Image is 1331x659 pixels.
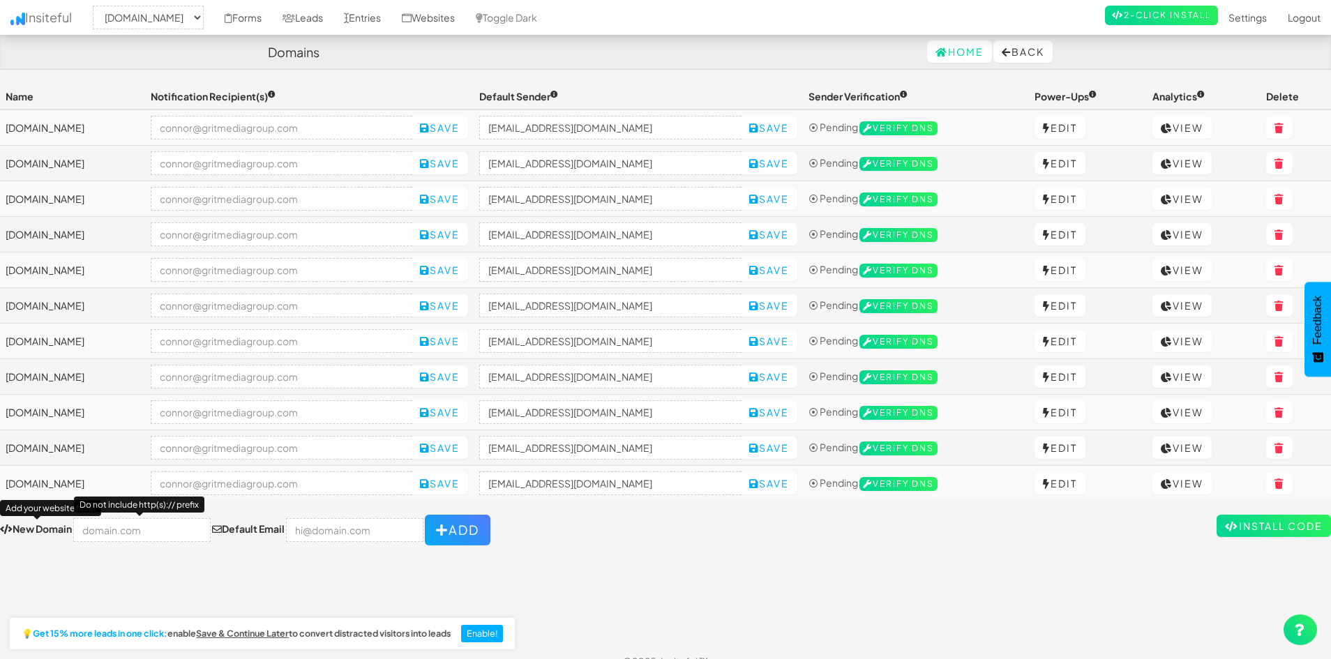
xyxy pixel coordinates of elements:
button: Feedback - Show survey [1304,282,1331,377]
input: connor@gritmediagroup.com [151,400,413,424]
span: Verify DNS [859,299,938,313]
input: connor@gritmediagroup.com [151,222,413,246]
a: Verify DNS [859,227,938,240]
a: Edit [1035,259,1085,281]
button: Save [741,365,797,388]
span: ⦿ Pending [809,121,858,133]
h2: 💡 enable to convert distracted visitors into leads [22,629,451,639]
a: Verify DNS [859,370,938,382]
a: Verify DNS [859,405,938,418]
button: Save [412,116,468,139]
button: Save [412,223,468,245]
a: View [1152,294,1212,317]
input: connor@gritmediagroup.com [151,151,413,175]
span: Power-Ups [1035,90,1097,103]
a: View [1152,365,1212,388]
span: ⦿ Pending [809,334,858,347]
a: Install Code [1217,515,1331,537]
a: Edit [1035,188,1085,210]
a: Edit [1035,152,1085,174]
input: connor@gritmediagroup.com [151,329,413,353]
span: ⦿ Pending [809,476,858,489]
a: Edit [1035,365,1085,388]
span: ⦿ Pending [809,370,858,382]
input: hi@example.com [479,187,742,211]
a: View [1152,116,1212,139]
span: Verify DNS [859,121,938,135]
input: connor@gritmediagroup.com [151,471,413,495]
input: hi@example.com [479,151,742,175]
a: Verify DNS [859,334,938,347]
input: hi@example.com [479,471,742,495]
a: Verify DNS [859,441,938,453]
span: Verify DNS [859,192,938,206]
button: Save [741,437,797,459]
a: Save & Continue Later [196,629,289,639]
button: Save [741,472,797,494]
a: Verify DNS [859,476,938,489]
button: Save [741,152,797,174]
a: Edit [1035,116,1085,139]
a: Verify DNS [859,298,938,311]
a: View [1152,259,1212,281]
button: Enable! [461,625,504,643]
input: connor@gritmediagroup.com [151,116,413,139]
input: connor@gritmediagroup.com [151,365,413,388]
strong: Get 15% more leads in one click: [33,629,167,639]
button: Save [412,188,468,210]
input: hi@example.com [479,365,742,388]
button: Save [741,188,797,210]
button: Save [412,330,468,352]
a: Edit [1035,401,1085,423]
a: Edit [1035,330,1085,352]
input: hi@example.com [479,294,742,317]
a: View [1152,401,1212,423]
h4: Domains [268,45,319,59]
span: Feedback [1311,296,1324,344]
th: Delete [1261,84,1331,109]
a: View [1152,152,1212,174]
span: Verify DNS [859,477,938,491]
span: Analytics [1152,90,1205,103]
a: View [1152,223,1212,245]
span: Sender Verification [809,90,908,103]
button: Save [412,152,468,174]
a: View [1152,188,1212,210]
span: Verify DNS [859,264,938,278]
span: Notification Recipient(s) [151,90,276,103]
button: Save [741,330,797,352]
input: hi@example.com [479,222,742,246]
u: Save & Continue Later [196,628,289,639]
button: Add [425,515,490,545]
span: Verify DNS [859,335,938,349]
input: hi@example.com [479,329,742,353]
button: Save [741,401,797,423]
button: Save [741,294,797,317]
input: connor@gritmediagroup.com [151,294,413,317]
span: ⦿ Pending [809,441,858,453]
a: Edit [1035,437,1085,459]
input: hi@example.com [479,436,742,460]
button: Back [993,40,1053,63]
label: Default Email [212,522,285,536]
button: Save [412,437,468,459]
a: Verify DNS [859,263,938,275]
a: Home [927,40,992,63]
button: Save [412,401,468,423]
a: View [1152,437,1212,459]
span: Verify DNS [859,441,938,455]
button: Save [412,365,468,388]
span: ⦿ Pending [809,156,858,169]
span: Default Sender [479,90,558,103]
button: Save [741,116,797,139]
input: hi@example.com [479,116,742,139]
span: ⦿ Pending [809,263,858,275]
input: connor@gritmediagroup.com [151,258,413,282]
a: Edit [1035,223,1085,245]
span: ⦿ Pending [809,192,858,204]
span: ⦿ Pending [809,227,858,240]
input: hi@example.com [479,400,742,424]
span: ⦿ Pending [809,298,858,311]
span: Verify DNS [859,370,938,384]
input: hi@example.com [479,258,742,282]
